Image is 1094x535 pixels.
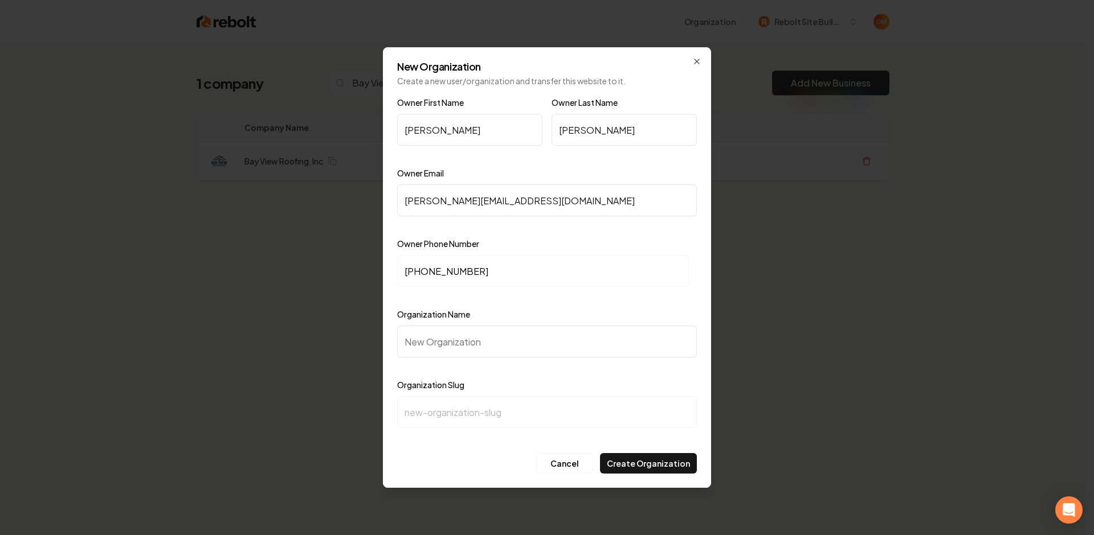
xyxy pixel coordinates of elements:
[397,184,697,216] input: Enter email
[600,453,697,474] button: Create Organization
[397,396,697,428] input: new-organization-slug
[397,168,444,178] label: Owner Email
[552,97,618,108] label: Owner Last Name
[397,114,542,146] input: Enter first name
[536,453,593,474] button: Cancel
[397,238,479,249] label: Owner Phone Number
[397,75,697,87] p: Create a new user/organization and transfer this website to it.
[397,326,697,357] input: New Organization
[552,114,697,146] input: Enter last name
[397,380,464,390] label: Organization Slug
[397,309,470,319] label: Organization Name
[397,61,697,72] h2: New Organization
[397,97,464,108] label: Owner First Name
